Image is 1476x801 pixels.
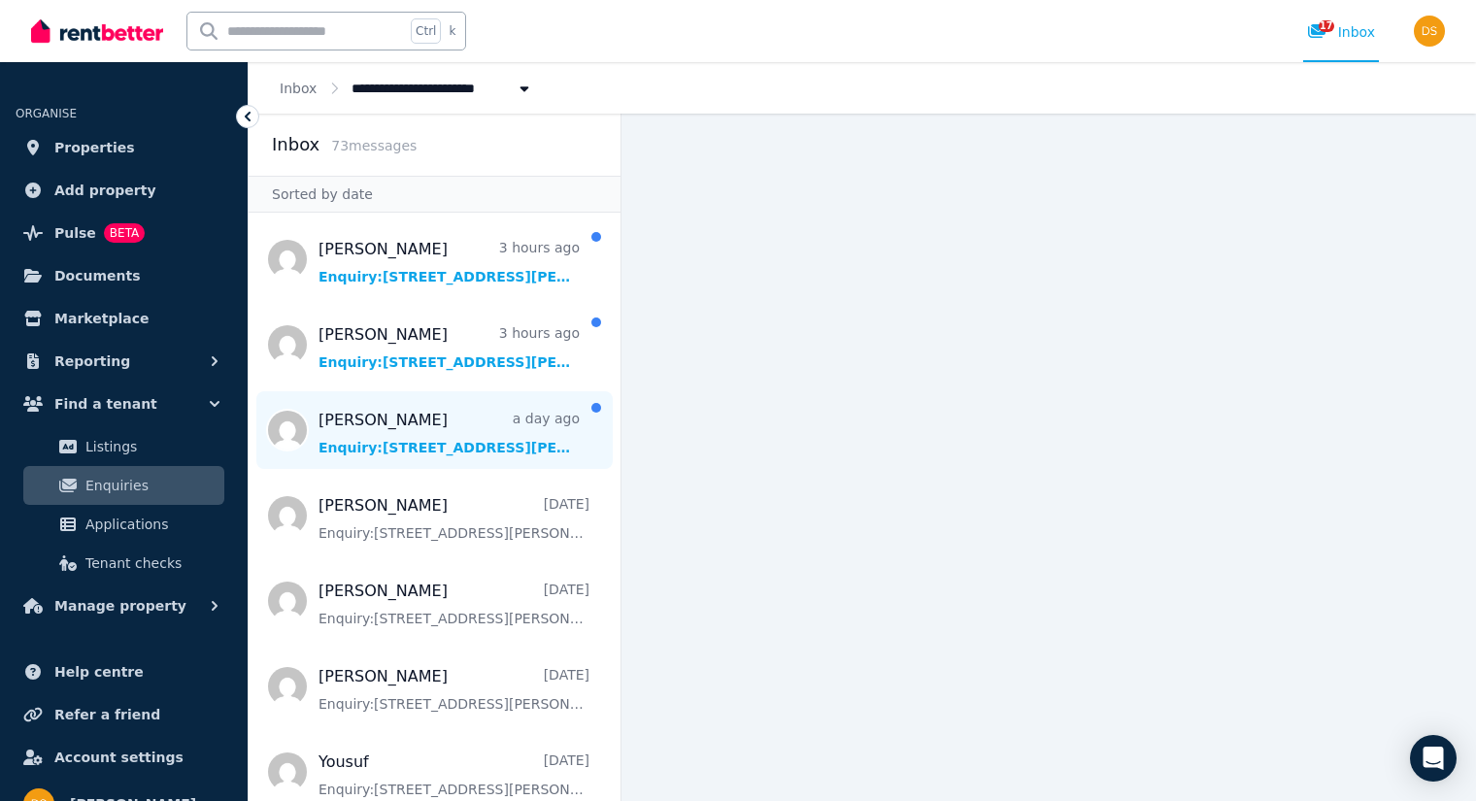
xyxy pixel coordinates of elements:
[272,131,319,158] h2: Inbox
[31,17,163,46] img: RentBetter
[54,264,141,287] span: Documents
[1319,20,1334,32] span: 17
[319,751,589,799] a: Yousuf[DATE]Enquiry:[STREET_ADDRESS][PERSON_NAME].
[16,384,232,423] button: Find a tenant
[23,544,224,583] a: Tenant checks
[319,665,589,714] a: [PERSON_NAME][DATE]Enquiry:[STREET_ADDRESS][PERSON_NAME].
[23,505,224,544] a: Applications
[16,256,232,295] a: Documents
[319,494,589,543] a: [PERSON_NAME][DATE]Enquiry:[STREET_ADDRESS][PERSON_NAME].
[1414,16,1445,47] img: Donna Stone
[319,238,580,286] a: [PERSON_NAME]3 hours agoEnquiry:[STREET_ADDRESS][PERSON_NAME].
[280,81,317,96] a: Inbox
[16,342,232,381] button: Reporting
[54,660,144,684] span: Help centre
[104,223,145,243] span: BETA
[85,474,217,497] span: Enquiries
[23,427,224,466] a: Listings
[249,62,565,114] nav: Breadcrumb
[54,350,130,373] span: Reporting
[54,703,160,726] span: Refer a friend
[16,695,232,734] a: Refer a friend
[411,18,441,44] span: Ctrl
[1307,22,1375,42] div: Inbox
[16,652,232,691] a: Help centre
[319,580,589,628] a: [PERSON_NAME][DATE]Enquiry:[STREET_ADDRESS][PERSON_NAME].
[54,307,149,330] span: Marketplace
[85,513,217,536] span: Applications
[85,435,217,458] span: Listings
[319,409,580,457] a: [PERSON_NAME]a day agoEnquiry:[STREET_ADDRESS][PERSON_NAME].
[16,738,232,777] a: Account settings
[54,746,184,769] span: Account settings
[449,23,455,39] span: k
[16,107,77,120] span: ORGANISE
[16,299,232,338] a: Marketplace
[23,466,224,505] a: Enquiries
[54,179,156,202] span: Add property
[249,213,621,801] nav: Message list
[249,176,621,213] div: Sorted by date
[54,136,135,159] span: Properties
[331,138,417,153] span: 73 message s
[16,128,232,167] a: Properties
[54,392,157,416] span: Find a tenant
[54,594,186,617] span: Manage property
[16,171,232,210] a: Add property
[54,221,96,245] span: Pulse
[319,323,580,372] a: [PERSON_NAME]3 hours agoEnquiry:[STREET_ADDRESS][PERSON_NAME].
[1410,735,1457,782] div: Open Intercom Messenger
[85,551,217,575] span: Tenant checks
[16,214,232,252] a: PulseBETA
[16,586,232,625] button: Manage property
